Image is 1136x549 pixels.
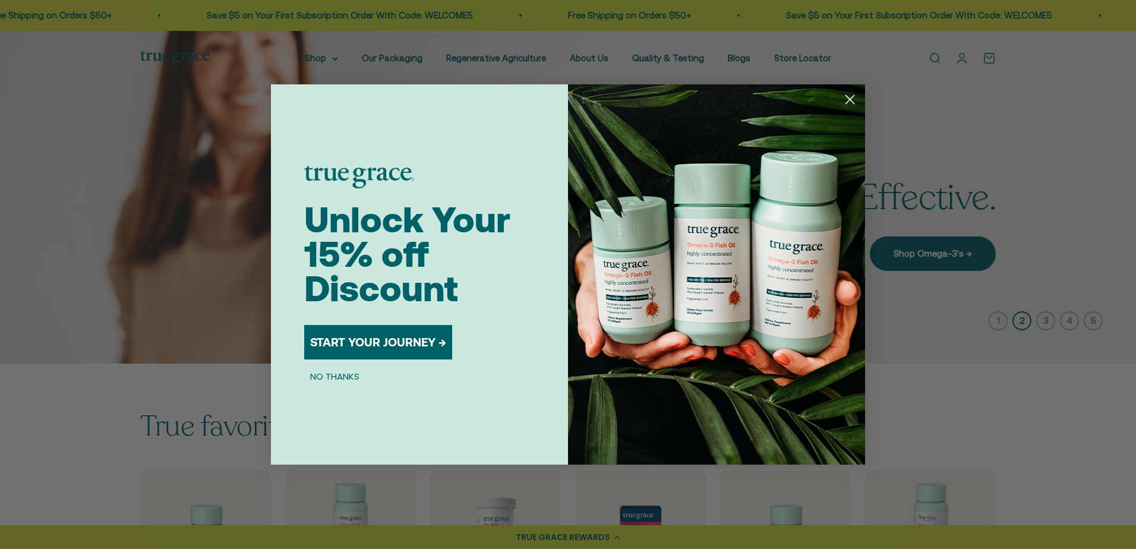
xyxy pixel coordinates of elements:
[304,325,452,359] button: START YOUR JOURNEY →
[304,166,414,188] img: logo placeholder
[304,199,510,309] span: Unlock Your 15% off Discount
[304,369,365,383] button: NO THANKS
[568,84,865,465] img: 098727d5-50f8-4f9b-9554-844bb8da1403.jpeg
[840,89,860,110] button: Close dialog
